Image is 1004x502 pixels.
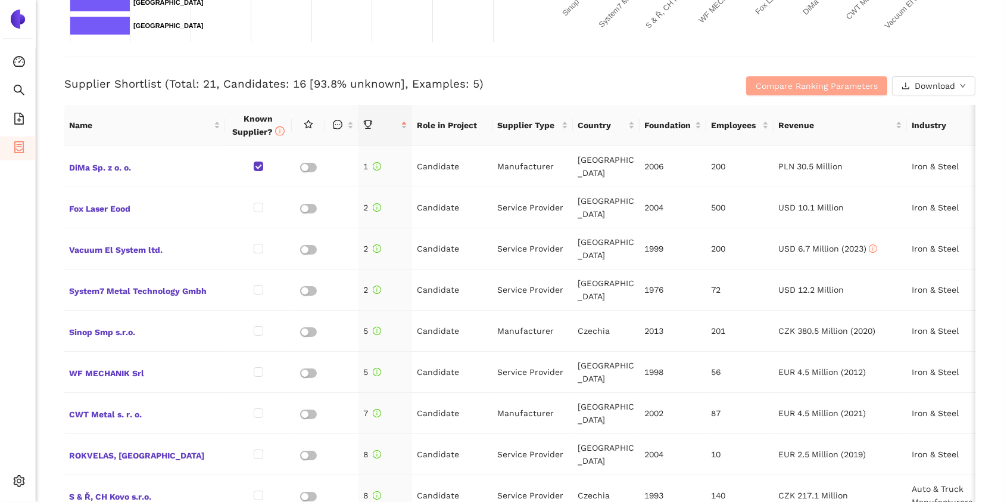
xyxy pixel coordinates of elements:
[373,491,381,500] span: info-circle
[778,367,866,377] span: EUR 4.5 Million (2012)
[363,367,381,377] span: 5
[492,269,573,311] td: Service Provider
[707,393,774,434] td: 87
[573,393,640,434] td: [GEOGRAPHIC_DATA]
[492,352,573,393] td: Service Provider
[8,10,27,29] img: Logo
[363,491,381,500] span: 8
[892,76,975,95] button: downloadDownloaddown
[640,146,706,187] td: 2006
[412,146,492,187] td: Candidate
[304,120,313,129] span: star
[69,282,220,298] span: System7 Metal Technology Gmbh
[640,434,706,475] td: 2004
[13,51,25,75] span: dashboard
[640,269,706,311] td: 1976
[778,491,848,500] span: CZK 217.1 Million
[778,244,877,253] span: USD 6.7 Million (2023)
[492,146,573,187] td: Manufacturer
[778,203,844,212] span: USD 10.1 Million
[373,162,381,171] span: info-circle
[497,119,559,132] span: Supplier Type
[13,109,25,132] span: file-add
[778,119,894,132] span: Revenue
[707,228,774,269] td: 200
[778,326,875,336] span: CZK 380.5 Million (2020)
[707,311,774,352] td: 201
[412,393,492,434] td: Candidate
[960,83,966,90] span: down
[640,311,706,352] td: 2013
[869,244,877,253] span: info-circle
[69,119,211,132] span: Name
[412,105,492,146] th: Role in Project
[573,105,640,146] th: this column's title is Country,this column is sortable
[640,352,706,393] td: 1998
[492,393,573,434] td: Manufacturer
[915,79,955,92] span: Download
[640,393,706,434] td: 2002
[412,269,492,311] td: Candidate
[573,187,640,228] td: [GEOGRAPHIC_DATA]
[13,471,25,495] span: setting
[373,286,381,294] span: info-circle
[778,450,866,459] span: EUR 2.5 Million (2019)
[640,187,706,228] td: 2004
[232,114,285,137] span: Known Supplier?
[778,285,844,295] span: USD 12.2 Million
[64,76,672,92] h3: Supplier Shortlist (Total: 21, Candidates: 16 [93.8% unknown], Examples: 5)
[13,137,25,161] span: container
[902,82,910,91] span: download
[373,203,381,212] span: info-circle
[573,352,640,393] td: [GEOGRAPHIC_DATA]
[363,285,381,295] span: 2
[492,105,573,146] th: this column's title is Supplier Type,this column is sortable
[412,434,492,475] td: Candidate
[707,269,774,311] td: 72
[756,79,878,92] span: Compare Ranking Parameters
[492,187,573,228] td: Service Provider
[711,119,759,132] span: Employees
[373,368,381,376] span: info-circle
[333,120,342,129] span: message
[492,311,573,352] td: Manufacturer
[573,228,640,269] td: [GEOGRAPHIC_DATA]
[492,434,573,475] td: Service Provider
[373,327,381,335] span: info-circle
[640,228,706,269] td: 1999
[69,447,220,462] span: ROKVELAS, [GEOGRAPHIC_DATA]
[363,120,373,129] span: trophy
[133,22,204,29] text: [GEOGRAPHIC_DATA]
[573,146,640,187] td: [GEOGRAPHIC_DATA]
[363,450,381,459] span: 8
[573,434,640,475] td: [GEOGRAPHIC_DATA]
[363,408,381,418] span: 7
[707,187,774,228] td: 500
[69,200,220,215] span: Fox Laser Eood
[69,405,220,421] span: CWT Metal s. r. o.
[69,364,220,380] span: WF MECHANIK Srl
[778,162,843,171] span: PLN 30.5 Million
[778,408,866,418] span: EUR 4.5 Million (2021)
[363,326,381,336] span: 5
[746,76,887,95] button: Compare Ranking Parameters
[373,409,381,417] span: info-circle
[373,450,381,458] span: info-circle
[707,434,774,475] td: 10
[69,323,220,339] span: Sinop Smp s.r.o.
[363,162,381,171] span: 1
[69,241,220,256] span: Vacuum El System ltd.
[13,80,25,104] span: search
[64,105,225,146] th: this column's title is Name,this column is sortable
[640,105,706,146] th: this column's title is Foundation,this column is sortable
[644,119,693,132] span: Foundation
[69,159,220,174] span: DiMa Sp. z o. o.
[707,146,774,187] td: 200
[706,105,773,146] th: this column's title is Employees,this column is sortable
[573,311,640,352] td: Czechia
[774,105,908,146] th: this column's title is Revenue,this column is sortable
[275,126,285,136] span: info-circle
[412,228,492,269] td: Candidate
[412,187,492,228] td: Candidate
[412,352,492,393] td: Candidate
